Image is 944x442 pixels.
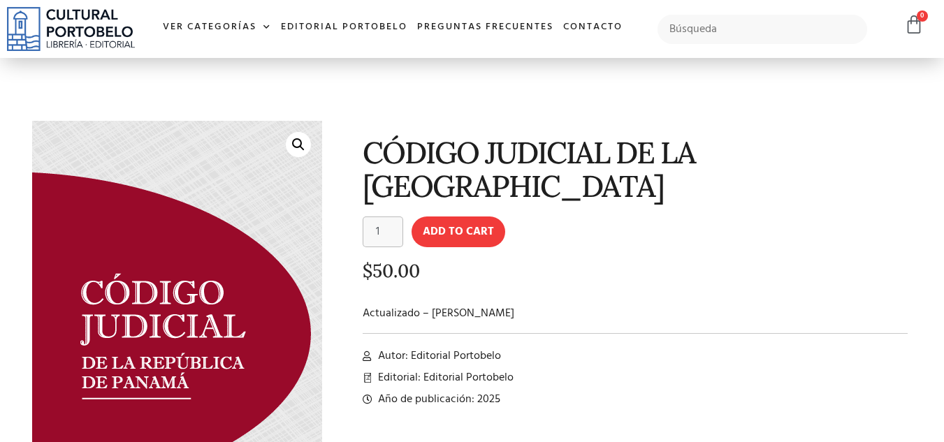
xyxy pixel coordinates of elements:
button: Add to cart [412,216,505,247]
a: 0 [904,15,924,35]
a: Contacto [558,13,627,43]
span: Autor: Editorial Portobelo [375,348,501,364]
a: 🔍 [286,132,311,157]
span: Editorial: Editorial Portobelo [375,369,514,386]
bdi: 50.00 [363,259,420,282]
span: 0 [917,10,928,22]
h1: CÓDIGO JUDICIAL DE LA [GEOGRAPHIC_DATA] [363,136,908,202]
input: Búsqueda [658,15,868,44]
span: $ [363,259,372,282]
a: Ver Categorías [158,13,276,43]
input: Product quantity [363,216,403,247]
span: Año de publicación: 2025 [375,391,500,408]
a: Editorial Portobelo [276,13,412,43]
p: Actualizado – [PERSON_NAME] [363,305,908,322]
a: Preguntas frecuentes [412,13,558,43]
